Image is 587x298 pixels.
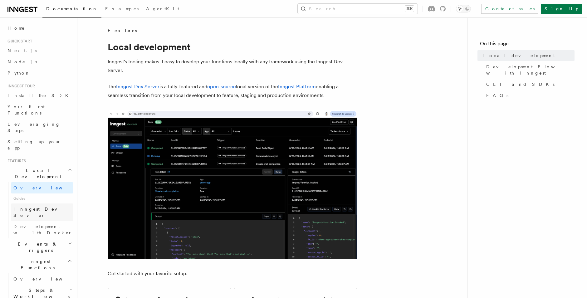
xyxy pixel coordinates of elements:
span: Node.js [7,59,37,64]
a: CLI and SDKs [484,79,575,90]
a: Overview [11,273,73,285]
p: Get started with your favorite setup: [108,269,357,278]
a: Your first Functions [5,101,73,119]
span: Setting up your app [7,139,61,150]
a: Install the SDK [5,90,73,101]
img: The Inngest Dev Server on the Functions page [108,110,357,259]
a: Development with Docker [11,221,73,238]
a: Setting up your app [5,136,73,154]
span: Local development [482,52,555,59]
span: Events & Triggers [5,241,68,253]
a: Documentation [42,2,101,17]
a: open-source [207,84,236,90]
span: Examples [105,6,139,11]
div: Local Development [5,182,73,238]
a: Local development [480,50,575,61]
span: Install the SDK [7,93,72,98]
span: AgentKit [146,6,179,11]
span: CLI and SDKs [486,81,555,87]
span: Features [108,27,137,34]
a: Development Flow with Inngest [484,61,575,79]
span: FAQs [486,92,508,99]
button: Toggle dark mode [456,5,471,12]
span: Your first Functions [7,104,45,115]
h1: Local development [108,41,357,52]
button: Search...⌘K [298,4,418,14]
a: Node.js [5,56,73,67]
a: AgentKit [142,2,183,17]
span: Inngest Functions [5,258,67,271]
span: Features [5,159,26,164]
span: Local Development [5,167,68,180]
p: The is a fully-featured and local version of the enabling a seamless transition from your local d... [108,82,357,100]
span: Leveraging Steps [7,122,60,133]
a: Inngest Dev Server [116,84,159,90]
a: Python [5,67,73,79]
a: Home [5,22,73,34]
p: Inngest's tooling makes it easy to develop your functions locally with any framework using the In... [108,57,357,75]
a: Next.js [5,45,73,56]
a: Inngest Platform [278,84,316,90]
a: Examples [101,2,142,17]
button: Local Development [5,165,73,182]
a: Inngest Dev Server [11,203,73,221]
kbd: ⌘K [405,6,414,12]
button: Events & Triggers [5,238,73,256]
a: Overview [11,182,73,193]
span: Home [7,25,25,31]
span: Documentation [46,6,98,11]
span: Python [7,71,30,76]
span: Overview [13,276,78,281]
a: Leveraging Steps [5,119,73,136]
span: Overview [13,185,78,190]
a: Sign Up [541,4,582,14]
span: Development with Docker [13,224,72,235]
a: FAQs [484,90,575,101]
span: Inngest Dev Server [13,207,67,218]
a: Contact sales [481,4,538,14]
span: Development Flow with Inngest [486,64,575,76]
span: Inngest tour [5,84,35,89]
h4: On this page [480,40,575,50]
span: Quick start [5,39,32,44]
span: Guides [11,193,73,203]
button: Inngest Functions [5,256,73,273]
span: Next.js [7,48,37,53]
